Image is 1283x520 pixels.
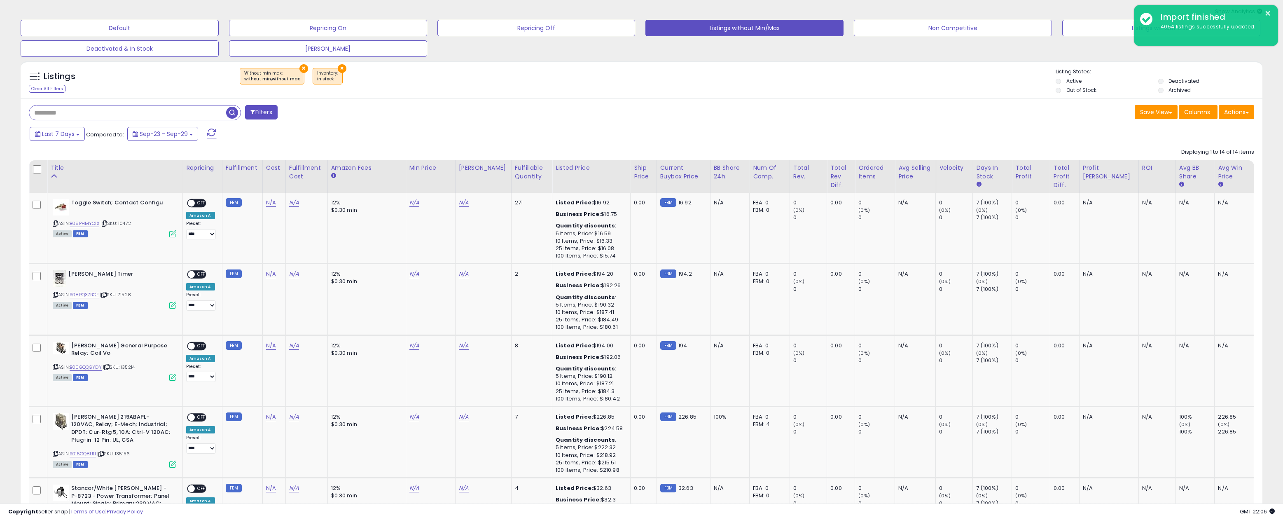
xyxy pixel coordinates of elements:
[1015,214,1049,221] div: 0
[939,350,951,356] small: (0%)
[939,357,972,364] div: 0
[898,199,929,206] div: N/A
[289,164,324,181] div: Fulfillment Cost
[976,421,988,428] small: (0%)
[195,200,208,207] span: OFF
[73,461,88,468] span: FBM
[1179,270,1208,278] div: N/A
[1218,342,1248,349] div: N/A
[556,413,624,421] div: $226.85
[898,164,932,181] div: Avg Selling Price
[556,452,624,459] div: 10 Items, Price: $218.92
[556,222,615,230] b: Quantity discounts
[70,508,105,515] a: Terms of Use
[1054,270,1073,278] div: 0.00
[195,342,208,349] span: OFF
[858,342,895,349] div: 0
[976,207,988,213] small: (0%)
[331,413,400,421] div: 12%
[1219,105,1254,119] button: Actions
[1168,87,1191,94] label: Archived
[409,413,419,421] a: N/A
[556,309,624,316] div: 10 Items, Price: $187.41
[793,286,827,293] div: 0
[1218,428,1254,436] div: 226.85
[714,342,743,349] div: N/A
[858,357,895,364] div: 0
[71,199,171,209] b: Toggle Switch; Contact Configu
[1015,270,1049,278] div: 0
[226,198,242,207] small: FBM
[660,269,676,278] small: FBM
[793,270,827,278] div: 0
[634,342,650,349] div: 0.00
[556,294,624,301] div: :
[289,484,299,492] a: N/A
[515,270,546,278] div: 2
[1083,164,1135,181] div: Profit [PERSON_NAME]
[1179,199,1208,206] div: N/A
[556,436,624,444] div: :
[266,413,276,421] a: N/A
[830,199,848,206] div: 0.00
[70,364,102,371] a: B00GQQGYDY
[556,199,593,206] b: Listed Price:
[53,230,72,237] span: All listings currently available for purchase on Amazon
[53,374,72,381] span: All listings currently available for purchase on Amazon
[331,172,336,180] small: Amazon Fees.
[793,207,805,213] small: (0%)
[140,130,188,138] span: Sep-23 - Sep-29
[409,199,419,207] a: N/A
[1015,428,1049,436] div: 0
[1015,413,1049,421] div: 0
[793,214,827,221] div: 0
[556,164,627,172] div: Listed Price
[53,461,72,468] span: All listings currently available for purchase on Amazon
[289,413,299,421] a: N/A
[331,342,400,349] div: 12%
[660,412,676,421] small: FBM
[226,269,242,278] small: FBM
[1056,68,1262,76] p: Listing States:
[678,199,692,206] span: 16.92
[939,286,972,293] div: 0
[793,357,827,364] div: 0
[976,342,1012,349] div: 7 (100%)
[127,127,198,141] button: Sep-23 - Sep-29
[1218,413,1254,421] div: 226.85
[678,413,696,421] span: 226.85
[515,413,546,421] div: 7
[186,364,216,382] div: Preset:
[556,436,615,444] b: Quantity discounts
[71,342,171,359] b: [PERSON_NAME] General Purpose Relay; Coil Vo
[556,380,624,387] div: 10 Items, Price: $187.21
[556,388,624,395] div: 25 Items, Price: $184.3
[1135,105,1178,119] button: Save View
[1083,199,1132,206] div: N/A
[556,354,624,361] div: $192.06
[266,342,276,350] a: N/A
[53,485,69,501] img: 11+jvNrM0TL._SL40_.jpg
[68,270,168,280] b: [PERSON_NAME] Timer
[793,350,805,356] small: (0%)
[70,291,99,298] a: B08PQ37BCF
[186,164,219,172] div: Repricing
[858,286,895,293] div: 0
[29,85,65,93] div: Clear All Filters
[976,270,1012,278] div: 7 (100%)
[858,421,870,428] small: (0%)
[976,199,1012,206] div: 7 (100%)
[289,270,299,278] a: N/A
[266,199,276,207] a: N/A
[556,293,615,301] b: Quantity discounts
[556,365,624,372] div: :
[331,199,400,206] div: 12%
[634,413,650,421] div: 0.00
[660,341,676,350] small: FBM
[939,270,972,278] div: 0
[976,413,1012,421] div: 7 (100%)
[556,199,624,206] div: $16.92
[556,281,601,289] b: Business Price:
[459,270,469,278] a: N/A
[515,342,546,349] div: 8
